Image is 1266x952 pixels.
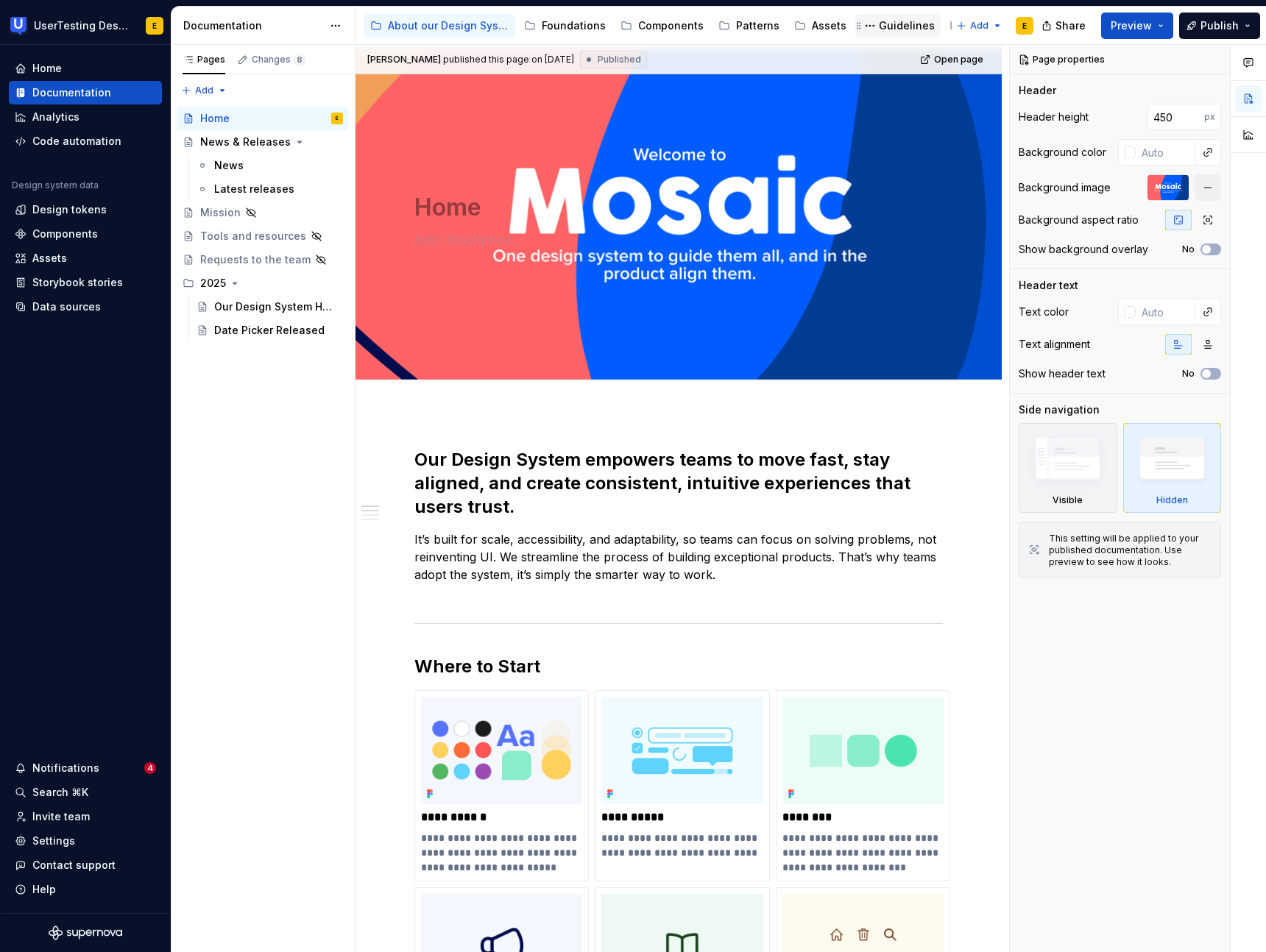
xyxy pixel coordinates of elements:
[177,130,349,154] a: News & Releases
[736,18,779,33] div: Patterns
[214,158,244,173] div: News
[782,697,944,804] img: fcca8482-f70e-4f70-a9aa-425ee50668ec.png
[788,14,852,38] a: Assets
[9,295,162,319] a: Data sources
[152,20,157,32] div: E
[252,54,305,65] div: Changes
[601,697,763,804] img: 05c9b403-85b9-4504-8b08-bfef538c5d57.png
[1136,139,1195,166] input: Auto
[1019,305,1069,319] div: Text color
[195,85,213,96] span: Add
[1136,299,1195,325] input: Auto
[638,18,704,33] div: Components
[1019,110,1089,124] div: Header height
[414,530,943,601] p: It’s built for scale, accessibility, and adaptability, so teams can focus on solving problems, no...
[32,834,75,848] div: Settings
[598,54,641,65] span: Published
[970,20,989,32] span: Add
[411,190,940,225] textarea: Home
[32,275,123,290] div: Storybook stories
[9,271,162,294] a: Storybook stories
[1019,278,1078,293] div: Header text
[32,882,56,897] div: Help
[183,18,322,33] div: Documentation
[615,14,710,38] a: Components
[200,111,230,126] div: Home
[32,202,107,217] div: Design tokens
[294,54,305,65] span: 8
[144,762,156,774] span: 4
[414,448,943,519] h2: Our Design System empowers teams to move fast, stay aligned, and create consistent, intuitive exp...
[214,323,325,338] div: Date Picker Released
[443,54,574,65] div: published this page on [DATE]
[214,299,336,314] div: Our Design System Has a New Home in Supernova!
[9,781,162,804] button: Search ⌘K
[32,761,99,775] div: Notifications
[518,14,612,38] a: Foundations
[177,224,349,248] a: Tools and resources
[9,853,162,877] button: Contact support
[177,271,349,295] div: 2025
[32,61,62,76] div: Home
[200,135,291,149] div: News & Releases
[32,251,67,266] div: Assets
[177,107,349,342] div: Page tree
[32,858,116,873] div: Contact support
[364,11,949,40] div: Page tree
[9,57,162,80] a: Home
[1111,18,1152,33] span: Preview
[934,54,983,65] span: Open page
[1022,20,1027,32] div: E
[1019,83,1056,98] div: Header
[9,878,162,901] button: Help
[1019,180,1111,195] div: Background image
[200,229,306,244] div: Tools and resources
[916,49,990,70] a: Open page
[177,107,349,130] a: HomeE
[200,276,226,291] div: 2025
[855,14,941,38] a: Guidelines
[1019,213,1139,227] div: Background aspect ratio
[712,14,785,38] a: Patterns
[32,85,111,100] div: Documentation
[1200,18,1239,33] span: Publish
[1055,18,1086,33] span: Share
[1182,368,1195,380] label: No
[952,15,1007,36] button: Add
[364,14,515,38] a: About our Design System
[177,80,232,101] button: Add
[1019,423,1117,513] div: Visible
[879,18,935,33] div: Guidelines
[9,129,162,153] a: Code automation
[421,697,582,804] img: 76878619-1843-4ad2-8537-fb58ef94e2d6.png
[367,54,441,65] span: [PERSON_NAME]
[812,18,846,33] div: Assets
[191,177,349,201] a: Latest releases
[32,809,90,824] div: Invite team
[414,655,943,678] h2: Where to Start
[1204,111,1215,123] p: px
[9,246,162,270] a: Assets
[1182,244,1195,255] label: No
[336,111,339,126] div: E
[1053,494,1083,506] div: Visible
[200,252,311,267] div: Requests to the team
[32,299,101,314] div: Data sources
[9,829,162,853] a: Settings
[32,227,98,241] div: Components
[542,18,606,33] div: Foundations
[214,182,294,196] div: Latest releases
[183,54,225,65] div: Pages
[1123,423,1222,513] div: Hidden
[32,785,88,800] div: Search ⌘K
[1019,402,1100,417] div: Side navigation
[1019,366,1106,381] div: Show header text
[9,198,162,221] a: Design tokens
[9,105,162,129] a: Analytics
[32,134,121,149] div: Code automation
[49,926,122,940] svg: Supernova Logo
[3,10,168,41] button: UserTesting Design SystemE
[944,14,1033,38] a: Updates
[177,201,349,224] a: Mission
